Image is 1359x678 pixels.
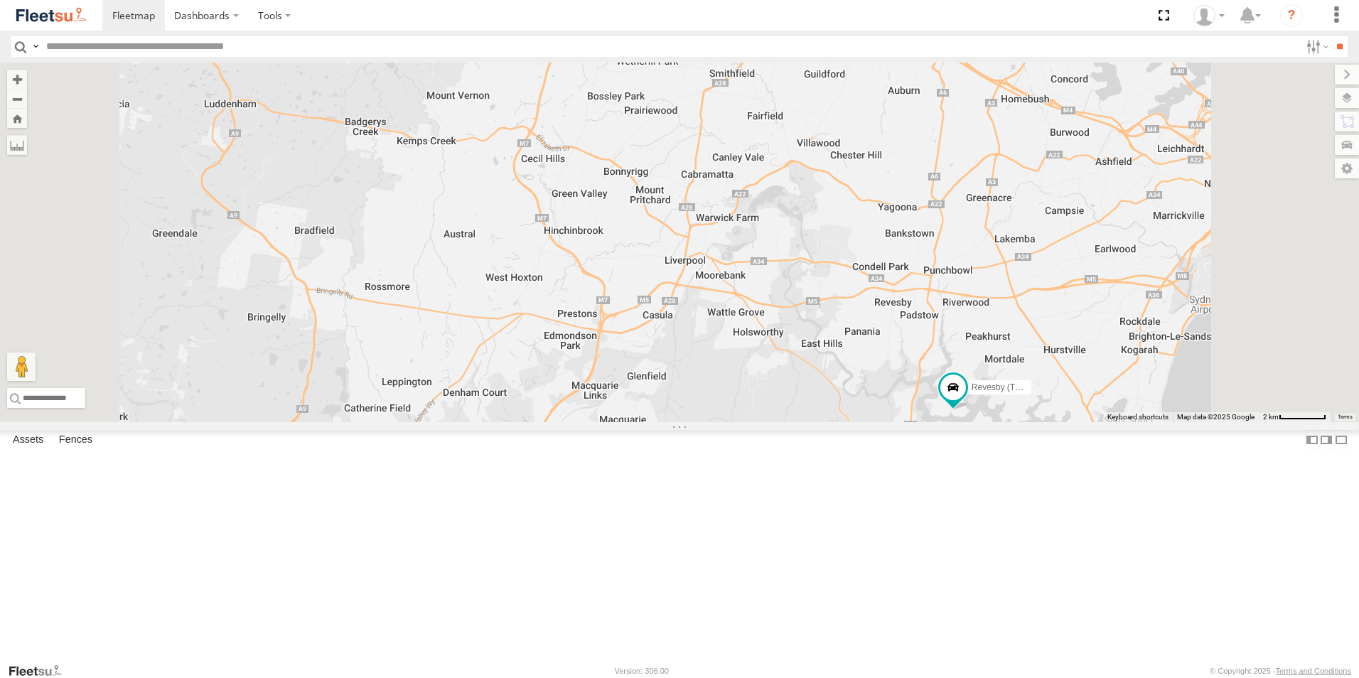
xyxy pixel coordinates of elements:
[7,135,27,155] label: Measure
[7,70,27,89] button: Zoom in
[615,667,669,675] div: Version: 306.00
[1301,36,1331,57] label: Search Filter Options
[7,89,27,109] button: Zoom out
[8,664,73,678] a: Visit our Website
[1210,667,1351,675] div: © Copyright 2025 -
[1107,412,1169,422] button: Keyboard shortcuts
[52,430,100,450] label: Fences
[1338,414,1353,420] a: Terms (opens in new tab)
[14,6,88,25] img: fleetsu-logo-horizontal.svg
[1334,430,1348,451] label: Hide Summary Table
[1276,667,1351,675] a: Terms and Conditions
[1263,413,1279,421] span: 2 km
[972,383,1105,393] span: Revesby (T07 - [PERSON_NAME])
[1305,430,1319,451] label: Dock Summary Table to the Left
[30,36,41,57] label: Search Query
[1319,430,1333,451] label: Dock Summary Table to the Right
[7,353,36,381] button: Drag Pegman onto the map to open Street View
[1280,4,1303,27] i: ?
[1259,412,1331,422] button: Map Scale: 2 km per 63 pixels
[6,430,50,450] label: Assets
[1188,5,1230,26] div: Adrian Singleton
[1177,413,1255,421] span: Map data ©2025 Google
[7,109,27,128] button: Zoom Home
[1335,158,1359,178] label: Map Settings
